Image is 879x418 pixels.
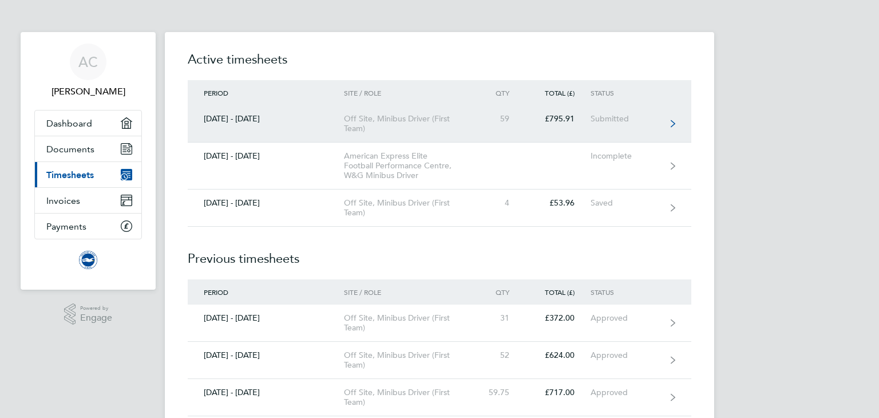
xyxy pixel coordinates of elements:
[475,114,525,124] div: 59
[475,89,525,97] div: Qty
[78,54,98,69] span: AC
[188,143,691,190] a: [DATE] - [DATE]American Express Elite Football Performance Centre, W&G Minibus DriverIncomplete
[204,287,228,297] span: Period
[35,188,141,213] a: Invoices
[34,85,142,98] span: Andrew Cashman
[188,388,344,397] div: [DATE] - [DATE]
[80,313,112,323] span: Engage
[525,313,591,323] div: £372.00
[591,388,661,397] div: Approved
[188,305,691,342] a: [DATE] - [DATE]Off Site, Minibus Driver (First Team)31£372.00Approved
[188,114,344,124] div: [DATE] - [DATE]
[80,303,112,313] span: Powered by
[344,151,475,180] div: American Express Elite Football Performance Centre, W&G Minibus Driver
[344,388,475,407] div: Off Site, Minibus Driver (First Team)
[475,388,525,397] div: 59.75
[79,251,97,269] img: brightonandhovealbion-logo-retina.png
[188,198,344,208] div: [DATE] - [DATE]
[188,105,691,143] a: [DATE] - [DATE]Off Site, Minibus Driver (First Team)59£795.91Submitted
[475,350,525,360] div: 52
[591,198,661,208] div: Saved
[188,190,691,227] a: [DATE] - [DATE]Off Site, Minibus Driver (First Team)4£53.96Saved
[591,350,661,360] div: Approved
[188,151,344,161] div: [DATE] - [DATE]
[21,32,156,290] nav: Main navigation
[46,195,80,206] span: Invoices
[34,251,142,269] a: Go to home page
[525,114,591,124] div: £795.91
[525,198,591,208] div: £53.96
[525,388,591,397] div: £717.00
[475,313,525,323] div: 31
[591,89,661,97] div: Status
[46,169,94,180] span: Timesheets
[591,151,661,161] div: Incomplete
[344,350,475,370] div: Off Site, Minibus Driver (First Team)
[35,136,141,161] a: Documents
[188,350,344,360] div: [DATE] - [DATE]
[35,214,141,239] a: Payments
[591,114,661,124] div: Submitted
[525,89,591,97] div: Total (£)
[188,50,691,80] h2: Active timesheets
[46,221,86,232] span: Payments
[344,288,475,296] div: Site / Role
[188,313,344,323] div: [DATE] - [DATE]
[188,342,691,379] a: [DATE] - [DATE]Off Site, Minibus Driver (First Team)52£624.00Approved
[591,313,661,323] div: Approved
[46,118,92,129] span: Dashboard
[344,114,475,133] div: Off Site, Minibus Driver (First Team)
[525,288,591,296] div: Total (£)
[591,288,661,296] div: Status
[204,88,228,97] span: Period
[35,111,141,136] a: Dashboard
[344,89,475,97] div: Site / Role
[475,198,525,208] div: 4
[46,144,94,155] span: Documents
[64,303,113,325] a: Powered byEngage
[344,313,475,333] div: Off Site, Minibus Driver (First Team)
[525,350,591,360] div: £624.00
[188,379,691,416] a: [DATE] - [DATE]Off Site, Minibus Driver (First Team)59.75£717.00Approved
[188,227,691,279] h2: Previous timesheets
[475,288,525,296] div: Qty
[34,44,142,98] a: AC[PERSON_NAME]
[344,198,475,218] div: Off Site, Minibus Driver (First Team)
[35,162,141,187] a: Timesheets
